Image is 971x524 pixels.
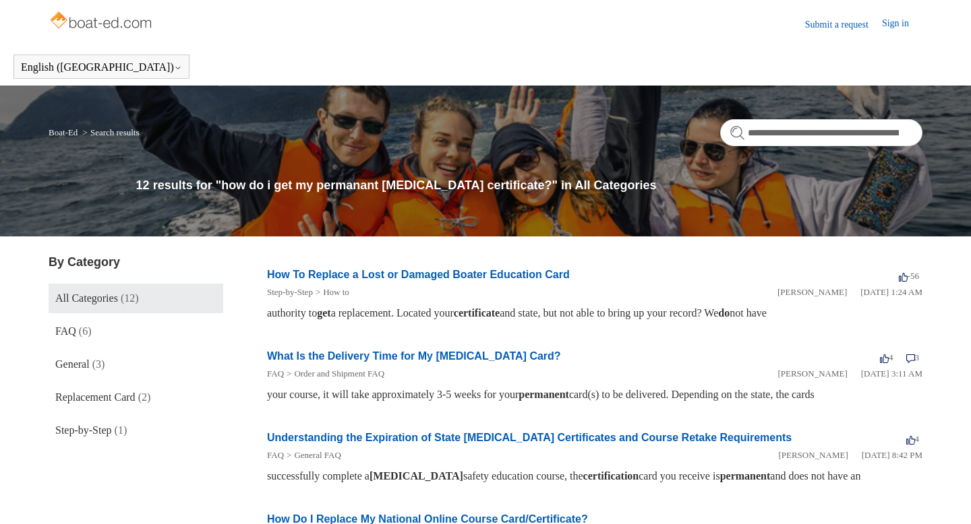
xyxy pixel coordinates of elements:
li: FAQ [267,367,284,381]
span: (2) [138,391,151,403]
div: your course, it will take approximately 3-5 weeks for your card(s) to be delivered. Depending on ... [267,387,922,403]
time: 03/16/2022, 20:42 [862,450,922,460]
h1: 12 results for "how do i get my permanant [MEDICAL_DATA] certificate?" in All Categories [136,176,922,195]
span: 3 [906,352,920,362]
a: Replacement Card (2) [49,383,223,412]
a: Submit a request [805,18,882,32]
span: FAQ [55,325,76,337]
li: How to [313,286,349,299]
em: certificate [454,307,500,319]
a: Boat-Ed [49,127,78,137]
a: FAQ [267,450,284,460]
time: 03/11/2022, 01:24 [860,287,922,297]
a: Sign in [882,16,922,32]
em: certification [583,470,639,482]
div: successfully complete a safety education course, the card you receive is and does not have an [267,468,922,484]
a: What Is the Delivery Time for My [MEDICAL_DATA] Card? [267,350,561,362]
em: permanent [720,470,771,482]
em: get [317,307,330,319]
em: [MEDICAL_DATA] [370,470,463,482]
a: Understanding the Expiration of State [MEDICAL_DATA] Certificates and Course Retake Requirements [267,432,792,443]
span: 4 [880,352,893,362]
a: General (3) [49,350,223,379]
button: English ([GEOGRAPHIC_DATA]) [21,61,182,73]
li: [PERSON_NAME] [777,367,847,381]
li: Order and Shipment FAQ [284,367,384,381]
li: Search results [80,127,140,137]
span: (1) [115,424,127,436]
span: All Categories [55,292,118,304]
a: How To Replace a Lost or Damaged Boater Education Card [267,269,570,280]
div: authority to a replacement. Located your and state, but not able to bring up your record? We not ... [267,305,922,321]
span: General [55,358,90,370]
a: All Categories (12) [49,284,223,313]
li: General FAQ [284,449,341,462]
em: permanent [519,389,569,400]
span: Replacement Card [55,391,136,403]
a: FAQ [267,368,284,379]
li: Step-by-Step [267,286,313,299]
a: Order and Shipment FAQ [294,368,384,379]
input: Search [720,119,922,146]
span: (3) [92,358,105,370]
a: General FAQ [294,450,341,460]
a: FAQ (6) [49,317,223,346]
a: Step-by-Step [267,287,313,297]
span: (6) [79,325,92,337]
time: 03/14/2022, 03:11 [861,368,922,379]
span: 4 [906,434,920,444]
img: Boat-Ed Help Center home page [49,8,156,35]
a: How to [323,287,349,297]
em: do [718,307,730,319]
li: [PERSON_NAME] [778,449,848,462]
span: (12) [121,292,139,304]
a: Step-by-Step (1) [49,416,223,445]
li: [PERSON_NAME] [777,286,847,299]
li: Boat-Ed [49,127,80,137]
span: Step-by-Step [55,424,112,436]
li: FAQ [267,449,284,462]
h3: By Category [49,253,223,271]
span: -56 [899,271,919,281]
